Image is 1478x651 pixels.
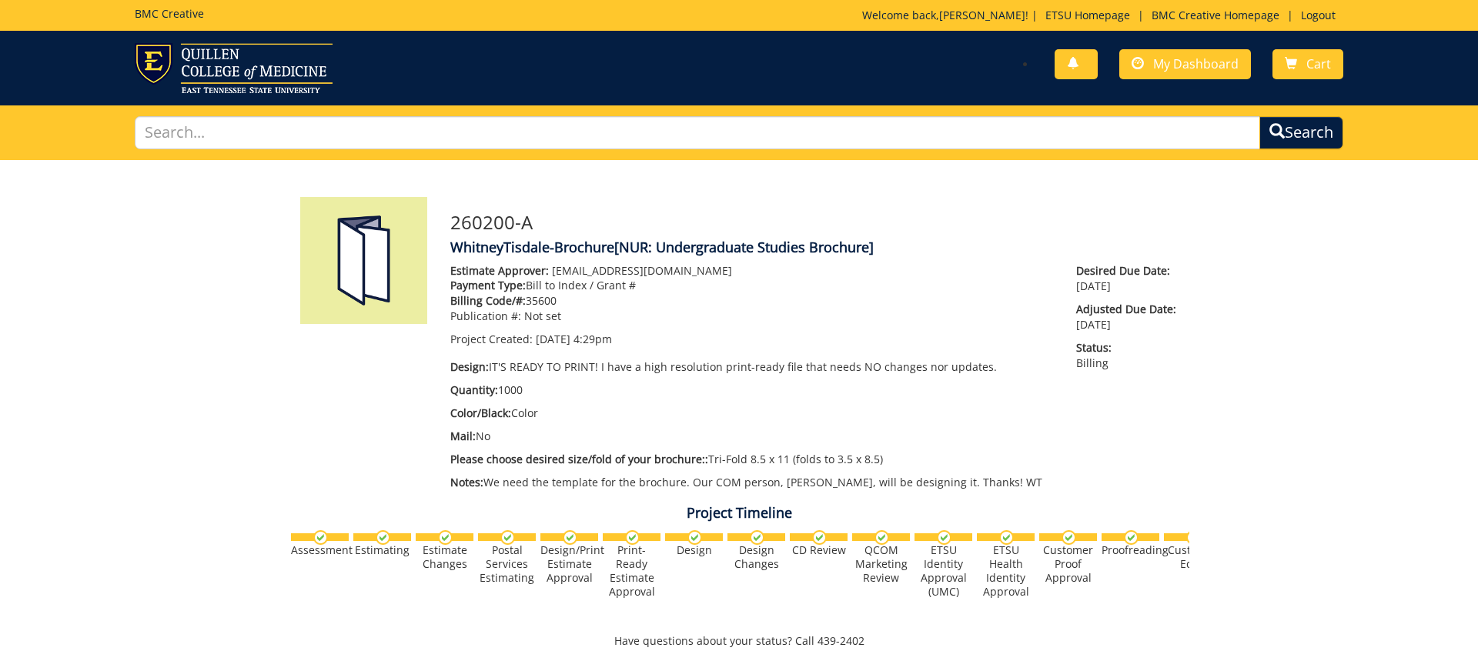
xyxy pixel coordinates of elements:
a: ETSU Homepage [1038,8,1138,22]
span: Please choose desired size/fold of your brochure:: [450,452,708,466]
p: Bill to Index / Grant # [450,278,1053,293]
img: checkmark [1186,530,1201,545]
div: QCOM Marketing Review [852,543,910,585]
span: Project Created: [450,332,533,346]
a: Logout [1293,8,1343,22]
p: Color [450,406,1053,421]
div: Assessment [291,543,349,557]
span: Mail: [450,429,476,443]
div: Postal Services Estimating [478,543,536,585]
span: Notes: [450,475,483,489]
p: Welcome back, ! | | | [862,8,1343,23]
img: checkmark [376,530,390,545]
h4: Project Timeline [289,506,1189,521]
p: Billing [1076,340,1178,371]
img: checkmark [1062,530,1076,545]
span: Publication #: [450,309,521,323]
span: Status: [1076,340,1178,356]
p: 1000 [450,382,1053,398]
h4: WhitneyTisdale-Brochure [450,240,1178,255]
img: checkmark [1124,530,1139,545]
p: No [450,429,1053,444]
span: Quantity: [450,382,498,397]
span: Billing Code/#: [450,293,526,308]
div: Estimate Changes [416,543,473,571]
div: ETSU Identity Approval (UMC) [915,543,972,599]
span: Desired Due Date: [1076,263,1178,279]
p: IT'S READY TO PRINT! I have a high resolution print-ready file that needs NO changes nor updates. [450,359,1053,375]
div: Proofreading [1102,543,1159,557]
h5: BMC Creative [135,8,204,19]
p: [DATE] [1076,302,1178,332]
img: ETSU logo [135,43,333,93]
img: checkmark [750,530,764,545]
span: Payment Type: [450,278,526,292]
a: My Dashboard [1119,49,1251,79]
span: Design: [450,359,489,374]
img: checkmark [625,530,640,545]
img: checkmark [438,530,453,545]
div: Design [665,543,723,557]
img: checkmark [812,530,827,545]
p: We need the template for the brochure. Our COM person, [PERSON_NAME], will be designing it. Thank... [450,475,1053,490]
a: Cart [1272,49,1343,79]
div: CD Review [790,543,848,557]
div: Customer Proof Approval [1039,543,1097,585]
span: My Dashboard [1153,55,1239,72]
p: [DATE] [1076,263,1178,294]
p: Have questions about your status? Call 439-2402 [289,633,1189,649]
div: Design/Print Estimate Approval [540,543,598,585]
input: Search... [135,116,1260,149]
img: checkmark [313,530,328,545]
span: Cart [1306,55,1331,72]
img: checkmark [563,530,577,545]
img: Product featured image [300,197,427,324]
span: [DATE] 4:29pm [536,332,612,346]
p: [EMAIL_ADDRESS][DOMAIN_NAME] [450,263,1053,279]
a: BMC Creative Homepage [1144,8,1287,22]
img: checkmark [500,530,515,545]
span: Color/Black: [450,406,511,420]
img: checkmark [687,530,702,545]
h3: 260200-A [450,212,1178,232]
span: [NUR: Undergraduate Studies Brochure] [614,238,874,256]
div: Customer Edits [1164,543,1222,571]
img: checkmark [937,530,951,545]
div: Print-Ready Estimate Approval [603,543,660,599]
a: [PERSON_NAME] [939,8,1025,22]
span: Estimate Approver: [450,263,549,278]
p: Tri-Fold 8.5 x 11 (folds to 3.5 x 8.5) [450,452,1053,467]
button: Search [1259,116,1343,149]
span: Adjusted Due Date: [1076,302,1178,317]
img: checkmark [874,530,889,545]
img: checkmark [999,530,1014,545]
div: Estimating [353,543,411,557]
div: Design Changes [727,543,785,571]
span: Not set [524,309,561,323]
div: ETSU Health Identity Approval [977,543,1035,599]
p: 35600 [450,293,1053,309]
